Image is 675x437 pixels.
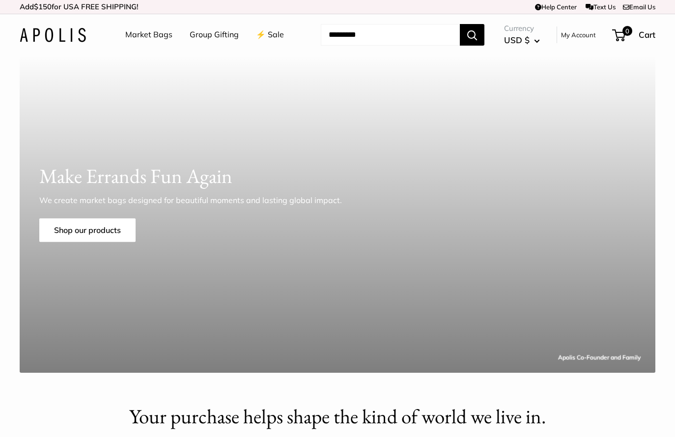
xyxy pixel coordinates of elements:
[639,29,655,40] span: Cart
[460,24,484,46] button: Search
[504,32,540,48] button: USD $
[39,162,636,191] h1: Make Errands Fun Again
[504,35,530,45] span: USD $
[535,3,577,11] a: Help Center
[20,28,86,42] img: Apolis
[39,194,359,206] p: We create market bags designed for beautiful moments and lasting global impact.
[613,27,655,43] a: 0 Cart
[623,3,655,11] a: Email Us
[561,29,596,41] a: My Account
[504,22,540,35] span: Currency
[558,352,641,363] div: Apolis Co-Founder and Family
[34,2,52,11] span: $150
[190,27,239,42] a: Group Gifting
[622,26,632,36] span: 0
[256,27,284,42] a: ⚡️ Sale
[75,402,600,431] h2: Your purchase helps shape the kind of world we live in.
[125,27,172,42] a: Market Bags
[586,3,616,11] a: Text Us
[39,218,136,242] a: Shop our products
[321,24,460,46] input: Search...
